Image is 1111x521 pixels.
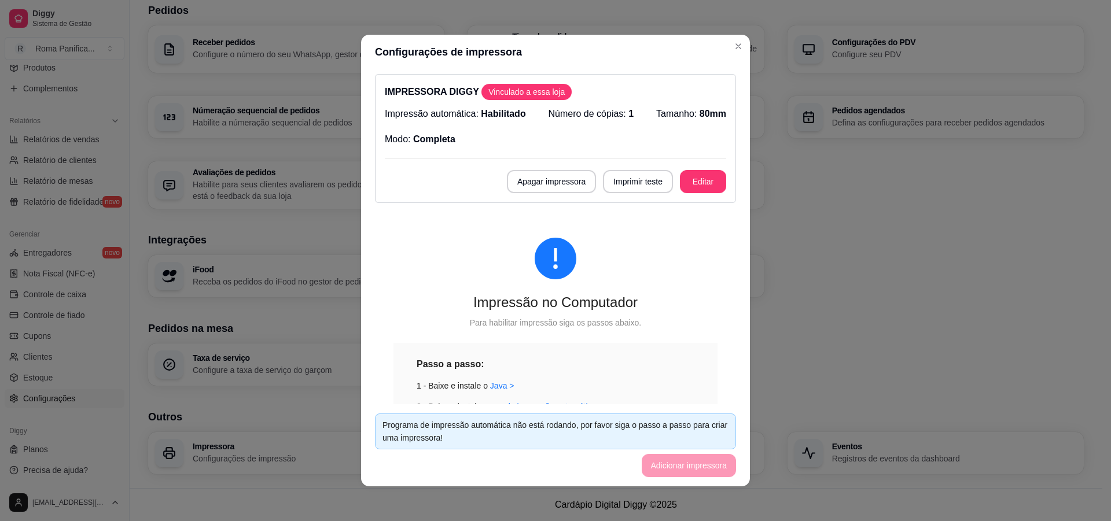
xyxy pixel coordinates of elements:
[393,316,718,329] div: Para habilitar impressão siga os passos abaixo.
[385,107,526,121] p: Impressão automática:
[507,170,596,193] button: Apagar impressora
[680,170,726,193] button: Editar
[417,379,694,392] div: 1 - Baixe e instale o
[490,402,604,411] a: app de impressão automática >
[417,400,694,413] div: 2 - Baixe e instale o
[417,359,484,369] strong: Passo a passo:
[535,238,576,279] span: exclamation-circle
[490,381,514,390] a: Java >
[700,109,726,119] span: 80mm
[628,109,634,119] span: 1
[382,419,729,444] div: Programa de impressão automática não está rodando, por favor siga o passo a passo para criar uma ...
[729,37,748,56] button: Close
[385,84,726,100] p: IMPRESSORA DIGGY
[549,107,634,121] p: Número de cópias:
[481,109,525,119] span: Habilitado
[484,86,569,98] span: Vinculado a essa loja
[413,134,455,144] span: Completa
[393,293,718,312] div: Impressão no Computador
[385,132,455,146] p: Modo:
[603,170,673,193] button: Imprimir teste
[656,107,726,121] p: Tamanho:
[361,35,750,69] header: Configurações de impressora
